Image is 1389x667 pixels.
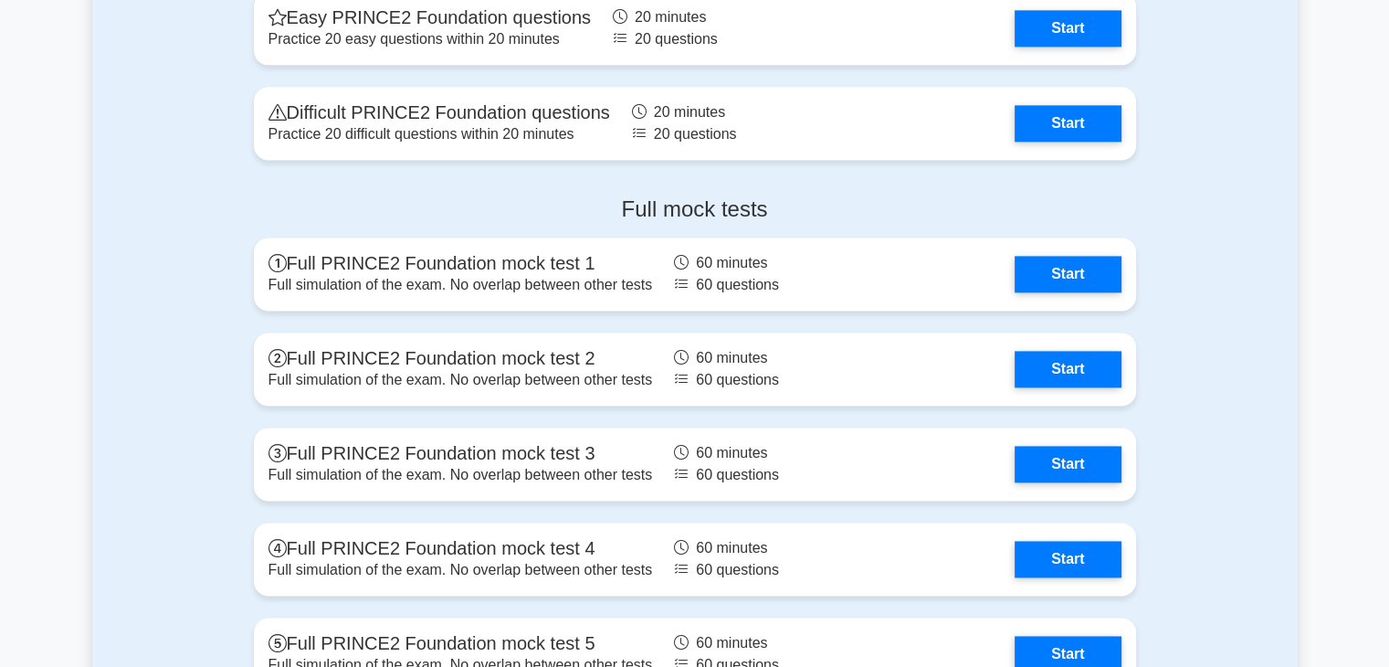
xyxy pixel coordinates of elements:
[1015,351,1121,387] a: Start
[1015,256,1121,292] a: Start
[1015,541,1121,577] a: Start
[1015,446,1121,482] a: Start
[1015,10,1121,47] a: Start
[1015,105,1121,142] a: Start
[254,196,1136,223] h4: Full mock tests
